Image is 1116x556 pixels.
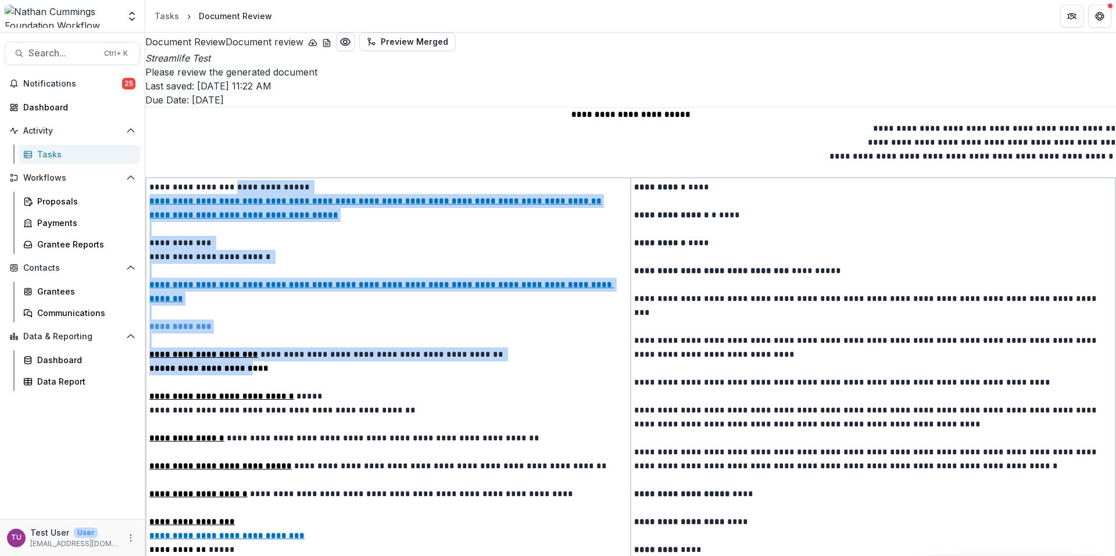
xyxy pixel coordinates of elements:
a: Payments [19,213,140,232]
a: Communications [19,303,140,322]
p: Please review the generated document [145,65,1116,79]
div: Tasks [155,10,179,22]
a: Dashboard [5,98,140,117]
button: download-button [308,35,317,49]
div: Payments [37,217,131,229]
a: Proposals [19,192,140,211]
a: Grantees [19,282,140,301]
div: Data Report [37,375,131,388]
img: Nathan Cummings Foundation Workflow Sandbox logo [5,5,119,28]
p: Test User [30,526,69,539]
button: Open Activity [5,121,140,140]
p: Due Date: [DATE] [145,93,1116,107]
nav: breadcrumb [150,8,277,24]
button: download-word-button [322,35,331,49]
span: Notifications [23,79,122,89]
div: Dashboard [23,101,131,113]
p: [EMAIL_ADDRESS][DOMAIN_NAME] [30,539,119,549]
span: Contacts [23,263,121,273]
div: Communications [37,307,131,319]
button: Open Contacts [5,259,140,277]
a: Tasks [150,8,184,24]
button: Partners [1060,5,1083,28]
i: Streamlife Test [145,52,210,64]
button: Get Help [1088,5,1111,28]
button: Open entity switcher [124,5,140,28]
a: Dashboard [19,350,140,370]
div: Grantees [37,285,131,297]
span: Data & Reporting [23,332,121,342]
button: Open Workflows [5,168,140,187]
a: Tasks [19,145,140,164]
p: Last saved: [DATE] 11:22 AM [145,79,1116,93]
span: 25 [122,78,135,89]
span: Document review [226,36,303,48]
button: Preview Merged [359,33,456,51]
button: Notifications25 [5,74,140,93]
button: More [124,531,138,545]
a: Data Report [19,372,140,391]
a: Grantee Reports [19,235,140,254]
button: Open Data & Reporting [5,327,140,346]
h2: Document Review [145,35,303,49]
span: Workflows [23,173,121,183]
div: Document Review [199,10,272,22]
span: Search... [28,48,97,59]
div: Proposals [37,195,131,207]
button: Search... [5,42,140,65]
div: Ctrl + K [102,47,130,60]
div: Tasks [37,148,131,160]
div: Test User [11,534,22,541]
p: User [74,528,98,538]
button: Preview b2b9ab60-5511-462d-9286-b4056f80137a.pdf [336,33,355,51]
div: Dashboard [37,354,131,366]
div: Grantee Reports [37,238,131,250]
span: Activity [23,126,121,136]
